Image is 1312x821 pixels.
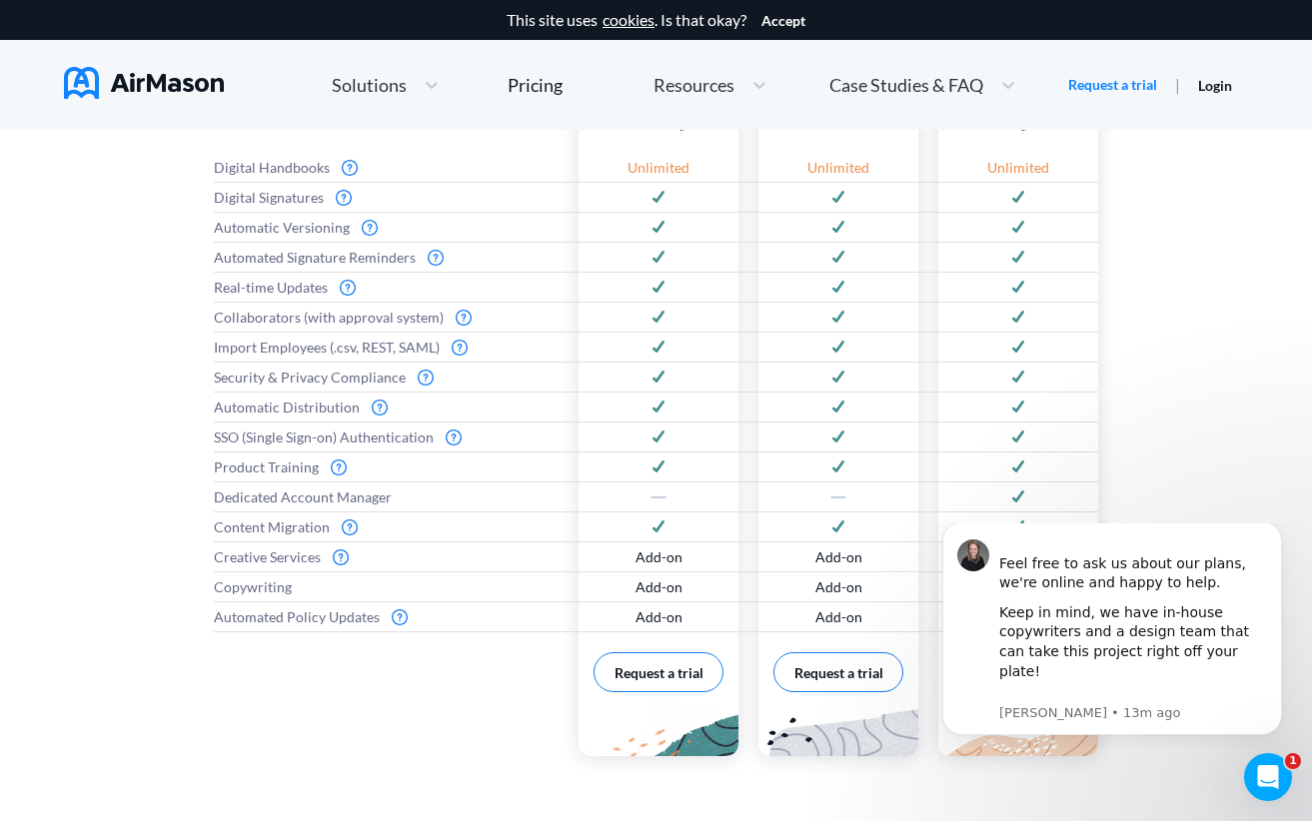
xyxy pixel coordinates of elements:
a: cookies [603,11,655,29]
img: svg+xml;base64,PD94bWwgdmVyc2lvbj0iMS4wIiBlbmNvZGluZz0idXRmLTgiPz4KPHN2ZyB3aWR0aD0iMTJweCIgaGVpZ2... [653,311,664,324]
img: AirMason Logo [64,67,224,99]
img: svg+xml;base64,PD94bWwgdmVyc2lvbj0iMS4wIiBlbmNvZGluZz0idXRmLTgiPz4KPHN2ZyB3aWR0aD0iMTJweCIgaGVpZ2... [653,430,664,443]
span: 1 [1285,753,1301,769]
span: Solutions [332,76,407,94]
span: Unlimited [987,160,1049,176]
img: svg+xml;base64,PD94bWwgdmVyc2lvbj0iMS4wIiBlbmNvZGluZz0idXRmLTgiPz4KPHN2ZyB3aWR0aD0iMTZweCIgaGVpZ2... [418,370,434,386]
img: svg+xml;base64,PD94bWwgdmVyc2lvbj0iMS4wIiBlbmNvZGluZz0idXRmLTgiPz4KPHN2ZyB3aWR0aD0iMTZweCIgaGVpZ2... [342,519,358,535]
span: Dedicated Account Manager [214,489,392,505]
img: svg+xml;base64,PD94bWwgdmVyc2lvbj0iMS4wIiBlbmNvZGluZz0idXRmLTgiPz4KPHN2ZyB3aWR0aD0iMTZweCIgaGVpZ2... [830,496,846,498]
img: svg+xml;base64,PD94bWwgdmVyc2lvbj0iMS4wIiBlbmNvZGluZz0idXRmLTgiPz4KPHN2ZyB3aWR0aD0iMTJweCIgaGVpZ2... [1012,490,1024,503]
img: svg+xml;base64,PD94bWwgdmVyc2lvbj0iMS4wIiBlbmNvZGluZz0idXRmLTgiPz4KPHN2ZyB3aWR0aD0iMTJweCIgaGVpZ2... [1012,221,1024,234]
img: svg+xml;base64,PD94bWwgdmVyc2lvbj0iMS4wIiBlbmNvZGluZz0idXRmLTgiPz4KPHN2ZyB3aWR0aD0iMTJweCIgaGVpZ2... [832,430,844,443]
img: svg+xml;base64,PD94bWwgdmVyc2lvbj0iMS4wIiBlbmNvZGluZz0idXRmLTgiPz4KPHN2ZyB3aWR0aD0iMTJweCIgaGVpZ2... [1012,191,1024,204]
span: Unlimited [628,160,689,176]
span: Digital Signatures [214,190,324,206]
img: svg+xml;base64,PD94bWwgdmVyc2lvbj0iMS4wIiBlbmNvZGluZz0idXRmLTgiPz4KPHN2ZyB3aWR0aD0iMTJweCIgaGVpZ2... [653,281,664,294]
a: Request a trial [1068,75,1157,95]
a: Pricing [508,67,563,103]
img: svg+xml;base64,PD94bWwgdmVyc2lvbj0iMS4wIiBlbmNvZGluZz0idXRmLTgiPz4KPHN2ZyB3aWR0aD0iMTJweCIgaGVpZ2... [1012,281,1024,294]
iframe: Intercom notifications message [912,523,1312,747]
img: Profile image for Holly [45,16,77,48]
span: Security & Privacy Compliance [214,370,406,386]
img: svg+xml;base64,PD94bWwgdmVyc2lvbj0iMS4wIiBlbmNvZGluZz0idXRmLTgiPz4KPHN2ZyB3aWR0aD0iMTZweCIgaGVpZ2... [428,250,444,266]
img: svg+xml;base64,PD94bWwgdmVyc2lvbj0iMS4wIiBlbmNvZGluZz0idXRmLTgiPz4KPHN2ZyB3aWR0aD0iMTJweCIgaGVpZ2... [1012,371,1024,384]
span: Automated Policy Updates [214,609,380,625]
span: Creative Services [214,549,321,565]
iframe: Intercom live chat [1244,753,1292,801]
img: svg+xml;base64,PD94bWwgdmVyc2lvbj0iMS4wIiBlbmNvZGluZz0idXRmLTgiPz4KPHN2ZyB3aWR0aD0iMTJweCIgaGVpZ2... [832,311,844,324]
img: svg+xml;base64,PD94bWwgdmVyc2lvbj0iMS4wIiBlbmNvZGluZz0idXRmLTgiPz4KPHN2ZyB3aWR0aD0iMTJweCIgaGVpZ2... [832,341,844,354]
img: svg+xml;base64,PD94bWwgdmVyc2lvbj0iMS4wIiBlbmNvZGluZz0idXRmLTgiPz4KPHN2ZyB3aWR0aD0iMTZweCIgaGVpZ2... [456,310,472,326]
span: Automatic Distribution [214,400,360,415]
span: Unlimited [807,160,869,176]
img: svg+xml;base64,PD94bWwgdmVyc2lvbj0iMS4wIiBlbmNvZGluZz0idXRmLTgiPz4KPHN2ZyB3aWR0aD0iMTZweCIgaGVpZ2... [651,496,666,498]
span: Product Training [214,459,319,475]
a: Login [1198,77,1232,94]
img: svg+xml;base64,PD94bWwgdmVyc2lvbj0iMS4wIiBlbmNvZGluZz0idXRmLTgiPz4KPHN2ZyB3aWR0aD0iMTZweCIgaGVpZ2... [340,280,356,296]
div: Feel free to ask us about our plans, we're online and happy to help. [87,11,355,70]
span: Automatic Versioning [214,220,350,236]
img: svg+xml;base64,PD94bWwgdmVyc2lvbj0iMS4wIiBlbmNvZGluZz0idXRmLTgiPz4KPHN2ZyB3aWR0aD0iMTJweCIgaGVpZ2... [1012,311,1024,324]
img: svg+xml;base64,PD94bWwgdmVyc2lvbj0iMS4wIiBlbmNvZGluZz0idXRmLTgiPz4KPHN2ZyB3aWR0aD0iMTJweCIgaGVpZ2... [653,251,664,264]
span: Import Employees (.csv, REST, SAML) [214,340,440,356]
img: svg+xml;base64,PD94bWwgdmVyc2lvbj0iMS4wIiBlbmNvZGluZz0idXRmLTgiPz4KPHN2ZyB3aWR0aD0iMTJweCIgaGVpZ2... [653,341,664,354]
span: Add-on [815,609,862,625]
span: Digital Handbooks [214,160,330,176]
span: Resources [654,76,734,94]
img: svg+xml;base64,PD94bWwgdmVyc2lvbj0iMS4wIiBlbmNvZGluZz0idXRmLTgiPz4KPHN2ZyB3aWR0aD0iMTZweCIgaGVpZ2... [372,400,388,415]
img: svg+xml;base64,PD94bWwgdmVyc2lvbj0iMS4wIiBlbmNvZGluZz0idXRmLTgiPz4KPHN2ZyB3aWR0aD0iMTJweCIgaGVpZ2... [1012,460,1024,473]
img: svg+xml;base64,PD94bWwgdmVyc2lvbj0iMS4wIiBlbmNvZGluZz0idXRmLTgiPz4KPHN2ZyB3aWR0aD0iMTZweCIgaGVpZ2... [392,609,408,625]
img: svg+xml;base64,PD94bWwgdmVyc2lvbj0iMS4wIiBlbmNvZGluZz0idXRmLTgiPz4KPHN2ZyB3aWR0aD0iMTJweCIgaGVpZ2... [832,520,844,533]
img: svg+xml;base64,PD94bWwgdmVyc2lvbj0iMS4wIiBlbmNvZGluZz0idXRmLTgiPz4KPHN2ZyB3aWR0aD0iMTZweCIgaGVpZ2... [452,340,468,356]
span: Add-on [636,579,682,595]
span: Add-on [815,549,862,565]
img: svg+xml;base64,PD94bWwgdmVyc2lvbj0iMS4wIiBlbmNvZGluZz0idXRmLTgiPz4KPHN2ZyB3aWR0aD0iMTJweCIgaGVpZ2... [653,221,664,234]
img: svg+xml;base64,PD94bWwgdmVyc2lvbj0iMS4wIiBlbmNvZGluZz0idXRmLTgiPz4KPHN2ZyB3aWR0aD0iMTJweCIgaGVpZ2... [1012,251,1024,264]
div: Pricing [508,76,563,94]
span: SSO (Single Sign-on) Authentication [214,429,434,445]
img: svg+xml;base64,PD94bWwgdmVyc2lvbj0iMS4wIiBlbmNvZGluZz0idXRmLTgiPz4KPHN2ZyB3aWR0aD0iMTZweCIgaGVpZ2... [331,459,347,475]
span: Copywriting [214,579,292,595]
img: svg+xml;base64,PD94bWwgdmVyc2lvbj0iMS4wIiBlbmNvZGluZz0idXRmLTgiPz4KPHN2ZyB3aWR0aD0iMTJweCIgaGVpZ2... [832,221,844,234]
img: svg+xml;base64,PD94bWwgdmVyc2lvbj0iMS4wIiBlbmNvZGluZz0idXRmLTgiPz4KPHN2ZyB3aWR0aD0iMTZweCIgaGVpZ2... [333,549,349,565]
span: Automated Signature Reminders [214,250,416,266]
span: Content Migration [214,519,330,535]
img: svg+xml;base64,PD94bWwgdmVyc2lvbj0iMS4wIiBlbmNvZGluZz0idXRmLTgiPz4KPHN2ZyB3aWR0aD0iMTZweCIgaGVpZ2... [342,160,358,176]
img: svg+xml;base64,PD94bWwgdmVyc2lvbj0iMS4wIiBlbmNvZGluZz0idXRmLTgiPz4KPHN2ZyB3aWR0aD0iMTJweCIgaGVpZ2... [832,401,844,413]
span: Add-on [636,609,682,625]
img: svg+xml;base64,PD94bWwgdmVyc2lvbj0iMS4wIiBlbmNvZGluZz0idXRmLTgiPz4KPHN2ZyB3aWR0aD0iMTZweCIgaGVpZ2... [362,220,378,236]
div: Message content [87,11,355,178]
img: svg+xml;base64,PD94bWwgdmVyc2lvbj0iMS4wIiBlbmNvZGluZz0idXRmLTgiPz4KPHN2ZyB3aWR0aD0iMTJweCIgaGVpZ2... [832,460,844,473]
img: svg+xml;base64,PD94bWwgdmVyc2lvbj0iMS4wIiBlbmNvZGluZz0idXRmLTgiPz4KPHN2ZyB3aWR0aD0iMTJweCIgaGVpZ2... [653,371,664,384]
img: svg+xml;base64,PD94bWwgdmVyc2lvbj0iMS4wIiBlbmNvZGluZz0idXRmLTgiPz4KPHN2ZyB3aWR0aD0iMTJweCIgaGVpZ2... [1012,341,1024,354]
img: svg+xml;base64,PD94bWwgdmVyc2lvbj0iMS4wIiBlbmNvZGluZz0idXRmLTgiPz4KPHN2ZyB3aWR0aD0iMTJweCIgaGVpZ2... [832,191,844,204]
img: svg+xml;base64,PD94bWwgdmVyc2lvbj0iMS4wIiBlbmNvZGluZz0idXRmLTgiPz4KPHN2ZyB3aWR0aD0iMTJweCIgaGVpZ2... [1012,401,1024,413]
img: svg+xml;base64,PD94bWwgdmVyc2lvbj0iMS4wIiBlbmNvZGluZz0idXRmLTgiPz4KPHN2ZyB3aWR0aD0iMTJweCIgaGVpZ2... [1012,430,1024,443]
span: Collaborators (with approval system) [214,310,444,326]
span: Case Studies & FAQ [829,76,983,94]
button: Request a trial [594,652,723,692]
img: svg+xml;base64,PD94bWwgdmVyc2lvbj0iMS4wIiBlbmNvZGluZz0idXRmLTgiPz4KPHN2ZyB3aWR0aD0iMTZweCIgaGVpZ2... [336,190,352,206]
p: Message from Holly, sent 13m ago [87,181,355,199]
img: svg+xml;base64,PD94bWwgdmVyc2lvbj0iMS4wIiBlbmNvZGluZz0idXRmLTgiPz4KPHN2ZyB3aWR0aD0iMTJweCIgaGVpZ2... [653,191,664,204]
img: svg+xml;base64,PD94bWwgdmVyc2lvbj0iMS4wIiBlbmNvZGluZz0idXRmLTgiPz4KPHN2ZyB3aWR0aD0iMTJweCIgaGVpZ2... [653,520,664,533]
img: svg+xml;base64,PD94bWwgdmVyc2lvbj0iMS4wIiBlbmNvZGluZz0idXRmLTgiPz4KPHN2ZyB3aWR0aD0iMTJweCIgaGVpZ2... [1012,520,1024,533]
img: svg+xml;base64,PD94bWwgdmVyc2lvbj0iMS4wIiBlbmNvZGluZz0idXRmLTgiPz4KPHN2ZyB3aWR0aD0iMTJweCIgaGVpZ2... [653,401,664,413]
img: svg+xml;base64,PD94bWwgdmVyc2lvbj0iMS4wIiBlbmNvZGluZz0idXRmLTgiPz4KPHN2ZyB3aWR0aD0iMTJweCIgaGVpZ2... [832,251,844,264]
img: svg+xml;base64,PD94bWwgdmVyc2lvbj0iMS4wIiBlbmNvZGluZz0idXRmLTgiPz4KPHN2ZyB3aWR0aD0iMTJweCIgaGVpZ2... [832,281,844,294]
img: svg+xml;base64,PD94bWwgdmVyc2lvbj0iMS4wIiBlbmNvZGluZz0idXRmLTgiPz4KPHN2ZyB3aWR0aD0iMTJweCIgaGVpZ2... [653,460,664,473]
button: Accept cookies [761,13,805,29]
img: svg+xml;base64,PD94bWwgdmVyc2lvbj0iMS4wIiBlbmNvZGluZz0idXRmLTgiPz4KPHN2ZyB3aWR0aD0iMTJweCIgaGVpZ2... [832,371,844,384]
span: Add-on [636,549,682,565]
button: Request a trial [773,652,903,692]
span: | [1175,75,1180,94]
span: Real-time Updates [214,280,328,296]
div: Keep in mind, we have in-house copywriters and a design team that can take this project right off... [87,80,355,178]
span: Add-on [815,579,862,595]
img: svg+xml;base64,PD94bWwgdmVyc2lvbj0iMS4wIiBlbmNvZGluZz0idXRmLTgiPz4KPHN2ZyB3aWR0aD0iMTZweCIgaGVpZ2... [446,429,462,445]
